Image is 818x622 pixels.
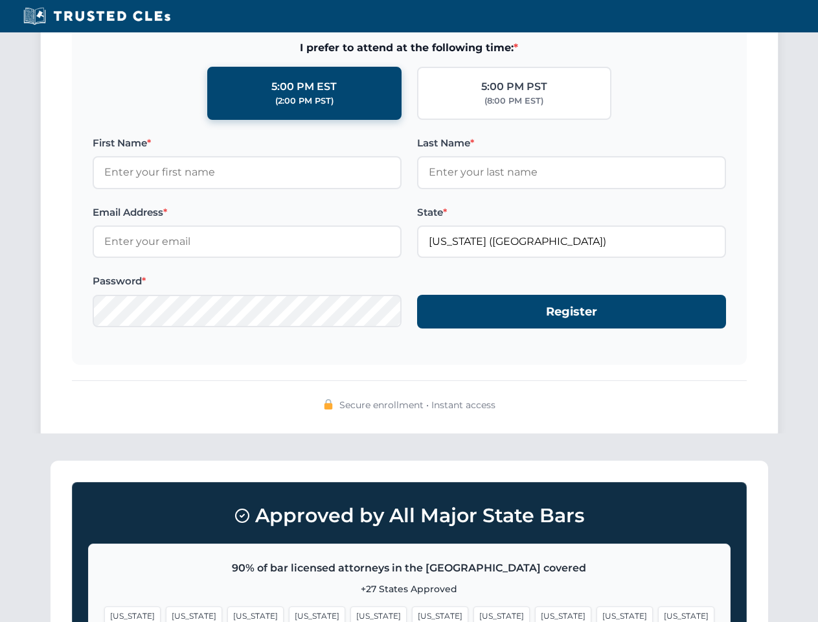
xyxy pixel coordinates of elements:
[417,295,726,329] button: Register
[271,78,337,95] div: 5:00 PM EST
[339,398,495,412] span: Secure enrollment • Instant access
[93,135,402,151] label: First Name
[104,560,714,577] p: 90% of bar licensed attorneys in the [GEOGRAPHIC_DATA] covered
[484,95,543,108] div: (8:00 PM EST)
[417,135,726,151] label: Last Name
[323,399,334,409] img: 🔒
[481,78,547,95] div: 5:00 PM PST
[275,95,334,108] div: (2:00 PM PST)
[93,273,402,289] label: Password
[93,156,402,189] input: Enter your first name
[88,498,731,533] h3: Approved by All Major State Bars
[19,6,174,26] img: Trusted CLEs
[417,205,726,220] label: State
[93,225,402,258] input: Enter your email
[93,40,726,56] span: I prefer to attend at the following time:
[93,205,402,220] label: Email Address
[104,582,714,596] p: +27 States Approved
[417,156,726,189] input: Enter your last name
[417,225,726,258] input: Arizona (AZ)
